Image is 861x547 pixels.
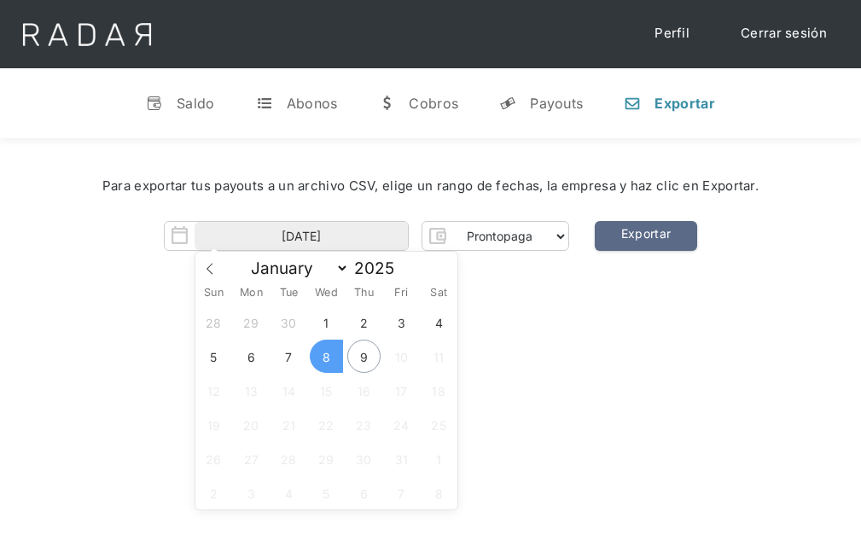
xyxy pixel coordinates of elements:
span: October 30, 2025 [347,442,381,475]
span: November 7, 2025 [385,476,418,509]
span: October 3, 2025 [385,306,418,339]
span: October 2, 2025 [347,306,381,339]
span: Mon [232,288,270,299]
div: w [378,95,395,112]
div: t [256,95,273,112]
span: October 17, 2025 [385,374,418,407]
span: Wed [307,288,345,299]
div: y [499,95,516,112]
span: October 20, 2025 [235,408,268,441]
select: Month [242,258,349,279]
div: Abonos [287,95,338,112]
span: October 22, 2025 [310,408,343,441]
span: October 7, 2025 [272,340,305,373]
input: Year [349,259,410,278]
span: October 11, 2025 [422,340,456,373]
span: October 12, 2025 [197,374,230,407]
div: Saldo [177,95,215,112]
div: Exportar [654,95,714,112]
span: November 2, 2025 [197,476,230,509]
span: October 5, 2025 [197,340,230,373]
span: Fri [382,288,420,299]
div: Payouts [530,95,583,112]
span: November 4, 2025 [272,476,305,509]
span: October 10, 2025 [385,340,418,373]
span: October 16, 2025 [347,374,381,407]
span: October 1, 2025 [310,306,343,339]
span: October 8, 2025 [310,340,343,373]
span: September 28, 2025 [197,306,230,339]
span: October 13, 2025 [235,374,268,407]
span: October 15, 2025 [310,374,343,407]
span: September 30, 2025 [272,306,305,339]
span: October 6, 2025 [235,340,268,373]
div: Cobros [409,95,458,112]
span: Thu [345,288,382,299]
span: November 5, 2025 [310,476,343,509]
span: Sat [420,288,457,299]
span: November 6, 2025 [347,476,381,509]
a: Cerrar sesión [724,17,844,50]
span: October 4, 2025 [422,306,456,339]
span: October 26, 2025 [197,442,230,475]
span: October 21, 2025 [272,408,305,441]
span: October 25, 2025 [422,408,456,441]
span: October 29, 2025 [310,442,343,475]
span: November 1, 2025 [422,442,456,475]
span: Sun [195,288,233,299]
span: October 18, 2025 [422,374,456,407]
a: Perfil [637,17,707,50]
div: n [624,95,641,112]
span: September 29, 2025 [235,306,268,339]
form: Form [164,221,569,251]
span: October 28, 2025 [272,442,305,475]
span: November 8, 2025 [422,476,456,509]
span: October 24, 2025 [385,408,418,441]
div: v [146,95,163,112]
span: October 9, 2025 [347,340,381,373]
span: November 3, 2025 [235,476,268,509]
div: Para exportar tus payouts a un archivo CSV, elige un rango de fechas, la empresa y haz clic en Ex... [51,177,810,196]
span: October 14, 2025 [272,374,305,407]
a: Exportar [595,221,697,251]
span: Tue [270,288,307,299]
span: October 19, 2025 [197,408,230,441]
span: October 23, 2025 [347,408,381,441]
span: October 27, 2025 [235,442,268,475]
span: October 31, 2025 [385,442,418,475]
